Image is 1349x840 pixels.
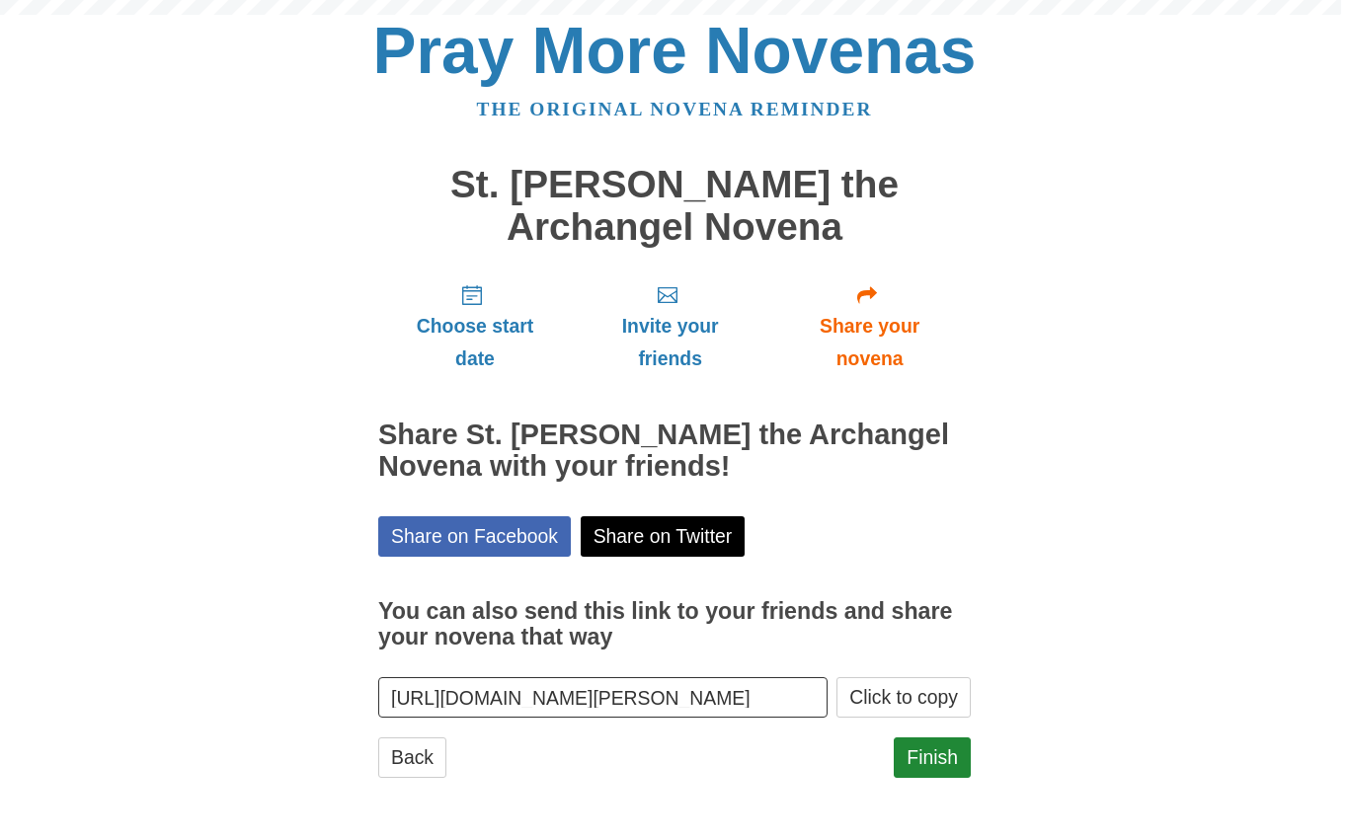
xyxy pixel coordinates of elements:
a: Share your novena [768,267,971,385]
a: Choose start date [378,267,572,385]
h1: St. [PERSON_NAME] the Archangel Novena [378,164,971,248]
a: Finish [894,737,971,778]
span: Choose start date [398,310,552,375]
a: Pray More Novenas [373,14,977,87]
span: Share your novena [788,310,951,375]
button: Click to copy [836,677,971,718]
a: Share on Twitter [581,516,746,557]
a: Share on Facebook [378,516,571,557]
h3: You can also send this link to your friends and share your novena that way [378,599,971,649]
a: Back [378,737,446,778]
span: Invite your friends [592,310,749,375]
a: Invite your friends [572,267,768,385]
h2: Share St. [PERSON_NAME] the Archangel Novena with your friends! [378,420,971,483]
a: The original novena reminder [477,99,873,119]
